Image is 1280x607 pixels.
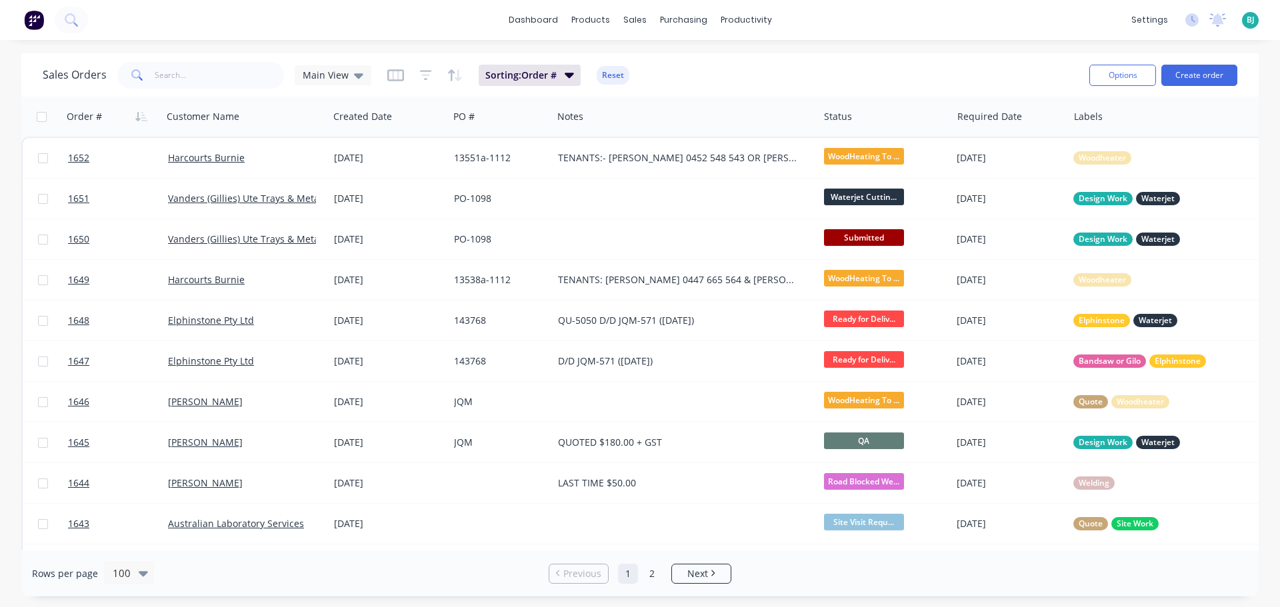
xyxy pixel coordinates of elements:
[168,314,254,326] a: Elphinstone Pty Ltd
[68,301,168,340] a: 1648
[68,354,89,368] span: 1647
[957,517,1063,530] div: [DATE]
[168,354,254,367] a: Elphinstone Pty Ltd
[168,273,245,286] a: Harcourts Burnie
[1235,562,1267,594] iframe: Intercom live chat
[68,179,168,219] a: 1651
[1161,65,1237,86] button: Create order
[1073,354,1206,368] button: Bandsaw or GiloElphinstone
[485,69,557,82] span: Sorting: Order #
[1073,476,1115,490] button: Welding
[68,273,89,287] span: 1649
[334,233,443,246] div: [DATE]
[1125,10,1175,30] div: settings
[824,270,904,287] span: WoodHeating To ...
[1073,395,1169,408] button: QuoteWoodheater
[68,436,89,449] span: 1645
[1141,233,1175,246] span: Waterjet
[1079,476,1109,490] span: Welding
[334,192,443,205] div: [DATE]
[1079,151,1126,165] span: Woodheater
[68,233,89,246] span: 1650
[454,395,543,408] div: JQM
[1079,395,1103,408] span: Quote
[453,110,475,123] div: PO #
[824,148,904,165] span: WoodHeating To ...
[168,395,243,408] a: [PERSON_NAME]
[563,567,601,580] span: Previous
[957,151,1063,165] div: [DATE]
[714,10,779,30] div: productivity
[558,354,801,368] div: D/D JQM-571 ([DATE])
[68,151,89,165] span: 1652
[957,476,1063,490] div: [DATE]
[334,273,443,287] div: [DATE]
[68,422,168,462] a: 1645
[454,151,543,165] div: 13551a-1112
[1079,436,1127,449] span: Design Work
[1074,110,1103,123] div: Labels
[824,473,904,490] span: Road Blocked We...
[454,436,543,449] div: JQM
[1139,314,1172,327] span: Waterjet
[167,110,239,123] div: Customer Name
[642,564,662,584] a: Page 2
[1079,233,1127,246] span: Design Work
[334,314,443,327] div: [DATE]
[68,219,168,259] a: 1650
[543,564,737,584] ul: Pagination
[1155,354,1201,368] span: Elphinstone
[565,10,617,30] div: products
[67,110,102,123] div: Order #
[168,436,243,448] a: [PERSON_NAME]
[68,476,89,490] span: 1644
[32,567,98,580] span: Rows per page
[617,10,653,30] div: sales
[1079,192,1127,205] span: Design Work
[454,273,543,287] div: 13538a-1112
[68,463,168,503] a: 1644
[824,351,904,368] span: Ready for Deliv...
[1117,395,1164,408] span: Woodheater
[824,392,904,408] span: WoodHeating To ...
[1079,354,1141,368] span: Bandsaw or Gilo
[824,514,904,530] span: Site Visit Requ...
[1073,314,1177,327] button: ElphinstoneWaterjet
[618,564,638,584] a: Page 1 is your current page
[1079,273,1126,287] span: Woodheater
[68,395,89,408] span: 1646
[557,110,583,123] div: Notes
[1247,14,1255,26] span: BJ
[957,192,1063,205] div: [DATE]
[957,110,1022,123] div: Required Date
[824,110,852,123] div: Status
[1073,233,1180,246] button: Design WorkWaterjet
[68,517,89,530] span: 1643
[957,436,1063,449] div: [DATE]
[558,151,801,165] div: TENANTS:- [PERSON_NAME] 0452 548 543 OR [PERSON_NAME] 0432 550 138
[454,233,543,246] div: PO-1098
[558,273,801,287] div: TENANTS: [PERSON_NAME] 0447 665 564 & [PERSON_NAME] 0414 424 854
[1073,151,1131,165] button: Woodheater
[1079,314,1125,327] span: Elphinstone
[672,567,731,580] a: Next page
[168,517,304,530] a: Australian Laboratory Services
[68,504,168,544] a: 1643
[43,69,107,81] h1: Sales Orders
[334,354,443,368] div: [DATE]
[957,354,1063,368] div: [DATE]
[824,189,904,205] span: Waterjet Cuttin...
[687,567,708,580] span: Next
[1117,517,1153,530] span: Site Work
[168,192,352,205] a: Vanders (Gillies) Ute Trays & Metal Works
[168,151,245,164] a: Harcourts Burnie
[558,436,801,449] div: QUOTED $180.00 + GST
[479,65,581,86] button: Sorting:Order #
[333,110,392,123] div: Created Date
[1141,192,1175,205] span: Waterjet
[1073,517,1159,530] button: QuoteSite Work
[502,10,565,30] a: dashboard
[334,436,443,449] div: [DATE]
[824,310,904,327] span: Ready for Deliv...
[168,233,352,245] a: Vanders (Gillies) Ute Trays & Metal Works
